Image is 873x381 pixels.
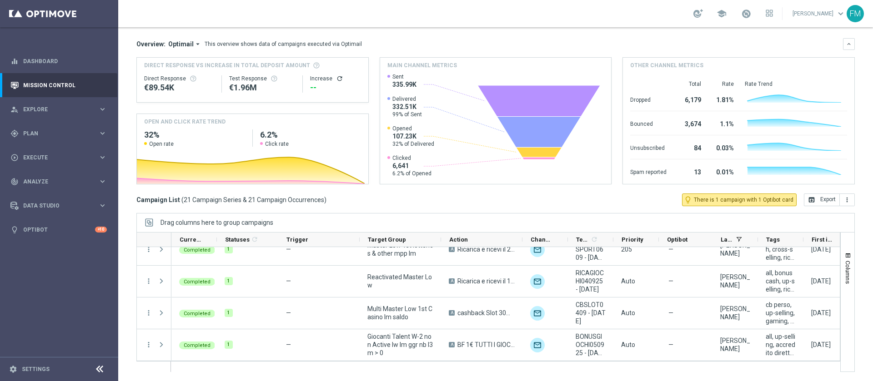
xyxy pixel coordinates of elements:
div: This overview shows data of campaigns executed via Optimail [205,40,362,48]
span: all, bonus cash, up-selling, ricarica, low master [766,269,796,293]
div: Direct Response [144,75,214,82]
span: RICASLOTSPORT0609 - 2025-09-06 [576,237,606,262]
button: refresh [336,75,343,82]
div: Data Studio keyboard_arrow_right [10,202,107,209]
span: Plan [23,131,98,136]
span: Calculate column [589,234,598,244]
i: keyboard_arrow_right [98,177,107,186]
div: gps_fixed Plan keyboard_arrow_right [10,130,107,137]
span: 32% of Delivered [392,140,434,148]
span: 99% of Sent [392,111,422,118]
span: Auto [621,309,635,317]
h2: 32% [144,129,245,140]
h4: Other channel metrics [630,61,703,69]
button: Mission Control [10,82,107,89]
h3: Campaign List [136,196,326,204]
i: arrow_drop_down [194,40,202,48]
span: Priority [622,236,643,243]
span: — [286,277,291,285]
div: €1,963,384 [229,82,295,93]
div: 06 Sep 2025, Saturday [811,245,831,253]
div: Optibot [10,218,107,242]
span: Trigger [286,236,308,243]
div: Optimail [530,242,545,257]
div: Dropped [630,92,667,106]
span: school [717,9,727,19]
div: 1 [225,309,233,317]
span: Drag columns here to group campaigns [161,219,273,226]
span: Action [449,236,468,243]
span: Auto [621,277,635,285]
div: Dashboard [10,49,107,73]
div: Martina Troia [720,241,750,257]
span: — [668,341,673,349]
span: 205 [621,246,632,253]
div: -- [310,82,361,93]
img: Optimail [530,306,545,321]
button: track_changes Analyze keyboard_arrow_right [10,178,107,185]
button: more_vert [145,277,153,285]
span: First in Range [812,236,833,243]
span: RICAGIOCHI040925 - 2025-09-04 [576,269,606,293]
span: Data Studio [23,203,98,208]
span: Delivered [392,95,422,103]
span: Completed [184,342,211,348]
button: keyboard_arrow_down [843,38,855,50]
colored-tag: Completed [179,245,215,254]
div: Total [677,80,701,88]
div: Data Studio [10,202,98,210]
span: Sent [392,73,416,80]
div: Spam reported [630,164,667,178]
i: gps_fixed [10,129,19,138]
h4: Main channel metrics [387,61,457,69]
span: Completed [184,247,211,253]
span: bonus cash, cross-selling, ricarica, low master, betting + casino [766,237,796,262]
span: Completed [184,311,211,317]
div: Press SPACE to select this row. [137,329,171,361]
i: equalizer [10,57,19,65]
div: 84 [677,140,701,154]
div: Mission Control [10,73,107,97]
multiple-options-button: Export to CSV [804,196,855,203]
span: 21 Campaign Series & 21 Campaign Occurrences [184,196,324,204]
img: Optimail [530,274,545,289]
i: more_vert [843,196,851,203]
span: 6,641 [392,162,431,170]
button: person_search Explore keyboard_arrow_right [10,106,107,113]
button: Optimail arrow_drop_down [166,40,205,48]
colored-tag: Completed [179,341,215,349]
img: Optimail [530,338,545,352]
span: Direct Response VS Increase In Total Deposit Amount [144,61,310,69]
colored-tag: Completed [179,277,215,286]
span: BF 1€ TUTTI I GIOCHI [457,341,515,349]
span: Opened [392,125,434,132]
div: Bounced [630,116,667,130]
div: Analyze [10,178,98,186]
span: CBSLOT0409 - 2025-09-04 [576,301,606,325]
i: keyboard_arrow_right [98,153,107,162]
button: open_in_browser Export [804,193,840,206]
span: — [286,341,291,348]
span: There is 1 campaign with 1 Optibot card [694,196,793,204]
i: lightbulb_outline [684,196,692,204]
i: track_changes [10,178,19,186]
span: A [449,342,455,347]
i: open_in_browser [808,196,815,203]
div: Plan [10,129,98,138]
span: keyboard_arrow_down [836,9,846,19]
span: 335.99K [392,80,416,89]
span: Tags [766,236,780,243]
button: lightbulb_outline There is 1 campaign with 1 Optibot card [682,193,797,206]
i: keyboard_arrow_right [98,201,107,210]
button: more_vert [145,341,153,349]
span: — [668,277,673,285]
span: 332.51K [392,103,422,111]
div: Paolo Martiradonna [720,336,750,353]
i: person_search [10,105,19,114]
div: 6,179 [677,92,701,106]
span: ) [324,196,326,204]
